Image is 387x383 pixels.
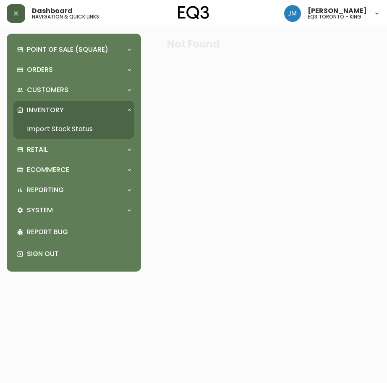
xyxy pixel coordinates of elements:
span: Dashboard [32,8,73,14]
p: Sign Out [27,249,131,259]
h5: eq3 toronto - king [308,14,361,19]
div: Sign Out [13,243,134,265]
div: Customers [13,81,134,99]
div: Point of Sale (Square) [13,40,134,59]
h5: navigation & quick links [32,14,99,19]
img: logo [178,6,209,19]
p: Ecommerce [27,165,69,174]
p: Customers [27,85,68,95]
div: Retail [13,140,134,159]
p: Point of Sale (Square) [27,45,108,54]
p: Report Bug [27,227,131,237]
p: Reporting [27,185,64,195]
span: [PERSON_NAME] [308,8,367,14]
p: System [27,206,53,215]
img: b88646003a19a9f750de19192e969c24 [284,5,301,22]
p: Retail [27,145,48,154]
div: System [13,201,134,219]
a: Import Stock Status [13,119,134,139]
div: Report Bug [13,221,134,243]
p: Orders [27,65,53,74]
div: Reporting [13,181,134,199]
div: Ecommerce [13,161,134,179]
div: Inventory [13,101,134,119]
div: Orders [13,61,134,79]
p: Inventory [27,106,64,115]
